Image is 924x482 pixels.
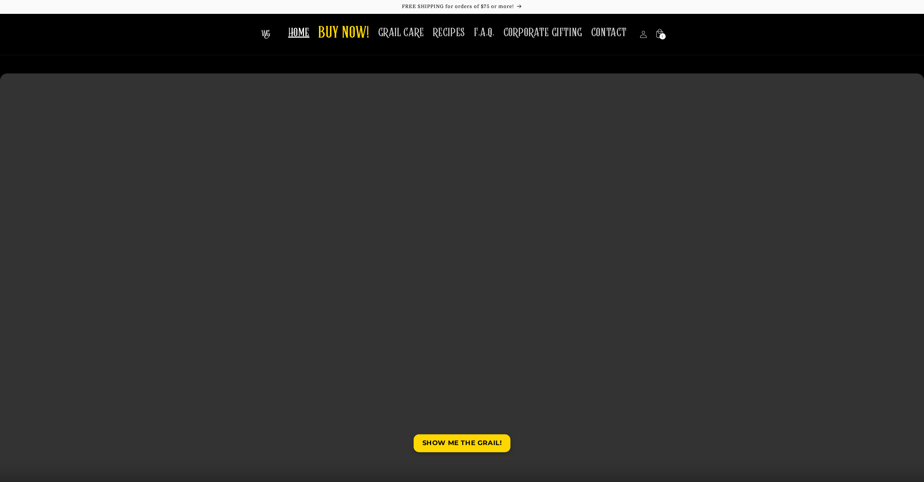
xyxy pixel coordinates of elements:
[414,434,511,452] a: SHOW ME THE GRAIL!
[429,21,469,44] a: RECIPES
[499,21,587,44] a: CORPORATE GIFTING
[261,30,270,39] img: The Whiskey Grail
[378,26,424,40] span: GRAIL CARE
[503,26,582,40] span: CORPORATE GIFTING
[374,21,429,44] a: GRAIL CARE
[314,19,374,48] a: BUY NOW!
[591,26,627,40] span: CONTACT
[474,26,495,40] span: F.A.Q.
[433,26,465,40] span: RECIPES
[662,33,663,39] span: 1
[7,4,917,10] p: FREE SHIPPING for orders of $75 or more!
[288,26,309,40] span: HOME
[469,21,499,44] a: F.A.Q.
[587,21,631,44] a: CONTACT
[318,23,369,43] span: BUY NOW!
[284,21,314,44] a: HOME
